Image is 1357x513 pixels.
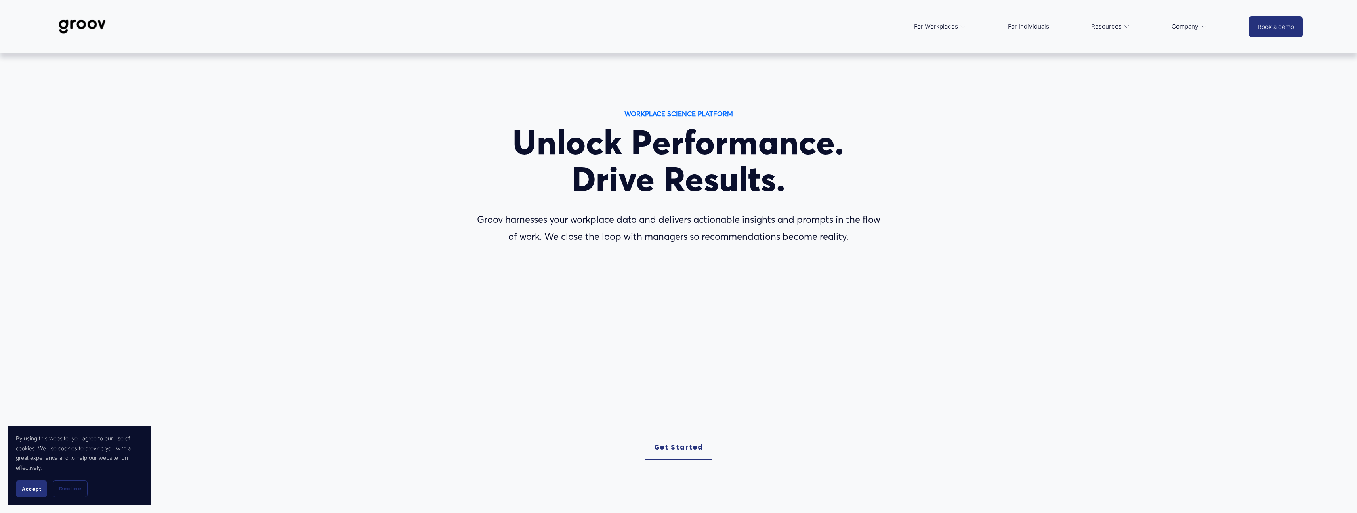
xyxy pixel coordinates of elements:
[471,211,886,245] p: Groov harnesses your workplace data and delivers actionable insights and prompts in the flow of w...
[1168,17,1211,36] a: folder dropdown
[16,480,47,497] button: Accept
[16,434,143,473] p: By using this website, you agree to our use of cookies. We use cookies to provide you with a grea...
[624,109,733,118] strong: WORKPLACE SCIENCE PLATFORM
[53,480,88,497] button: Decline
[59,485,81,492] span: Decline
[471,124,886,198] h1: Unlock Performance. Drive Results.
[54,13,110,40] img: Groov | Workplace Science Platform | Unlock Performance | Drive Results
[914,21,958,32] span: For Workplaces
[910,17,970,36] a: folder dropdown
[22,486,41,492] span: Accept
[1249,16,1303,37] a: Book a demo
[1091,21,1122,32] span: Resources
[1172,21,1199,32] span: Company
[8,426,151,505] section: Cookie banner
[1004,17,1053,36] a: For Individuals
[1087,17,1134,36] a: folder dropdown
[645,435,712,460] a: Get Started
